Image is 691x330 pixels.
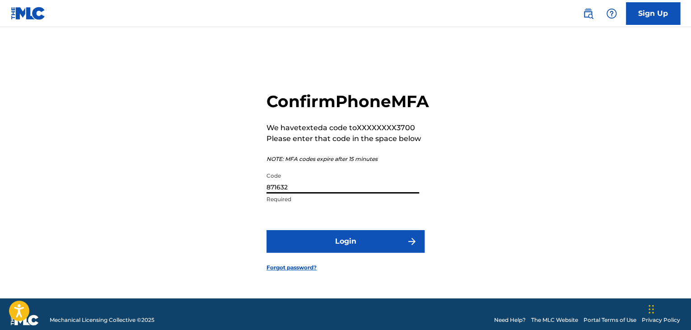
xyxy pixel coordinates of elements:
[649,296,654,323] div: Drag
[642,316,680,324] a: Privacy Policy
[602,5,621,23] div: Help
[266,91,429,112] h2: Confirm Phone MFA
[50,316,154,324] span: Mechanical Licensing Collective © 2025
[584,316,636,324] a: Portal Terms of Use
[646,287,691,330] iframe: Chat Widget
[406,236,417,247] img: f7272a7cc735f4ea7f67.svg
[583,8,593,19] img: search
[266,123,429,133] p: We have texted a code to XXXXXXXX3700
[626,2,680,25] a: Sign Up
[266,155,429,163] p: NOTE: MFA codes expire after 15 minutes
[266,195,419,203] p: Required
[266,230,425,253] button: Login
[266,133,429,144] p: Please enter that code in the space below
[266,264,317,272] a: Forgot password?
[579,5,597,23] a: Public Search
[531,316,578,324] a: The MLC Website
[606,8,617,19] img: help
[11,315,39,325] img: logo
[11,7,46,20] img: MLC Logo
[494,316,526,324] a: Need Help?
